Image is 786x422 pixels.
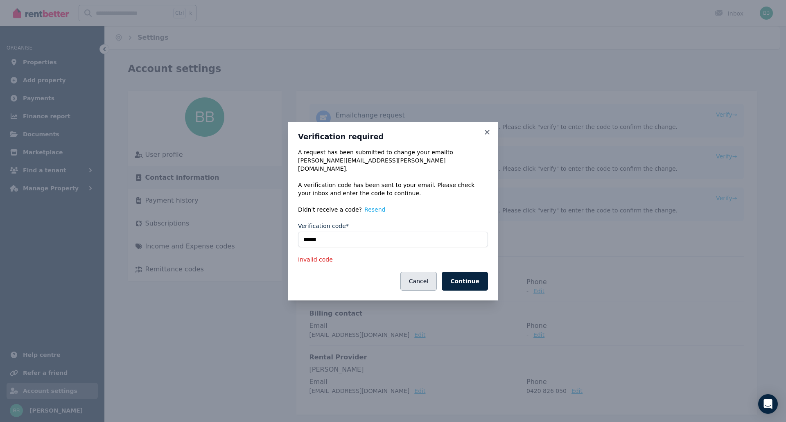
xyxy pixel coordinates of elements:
[758,394,778,414] div: Open Intercom Messenger
[298,148,488,173] div: A request has been submitted to change your email to [PERSON_NAME][EMAIL_ADDRESS][PERSON_NAME][DO...
[298,181,488,197] p: A verification code has been sent to your email. Please check your inbox and enter the code to co...
[442,272,488,291] button: Continue
[400,272,437,291] button: Cancel
[298,205,362,214] span: Didn't receive a code?
[298,222,349,230] label: Verification code*
[364,205,385,214] button: Resend
[298,132,488,142] h3: Verification required
[298,255,488,264] p: Invalid code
